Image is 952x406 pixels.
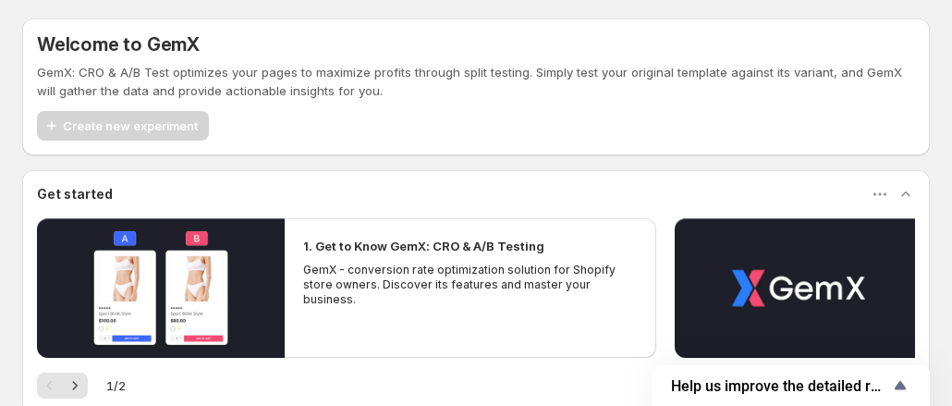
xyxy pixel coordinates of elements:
h2: 1. Get to Know GemX: CRO & A/B Testing [303,237,544,255]
button: Show survey - Help us improve the detailed report for A/B campaigns [671,375,911,397]
p: GemX: CRO & A/B Test optimizes your pages to maximize profits through split testing. Simply test ... [37,63,915,100]
h3: Get started [37,185,113,203]
h5: Welcome to GemX [37,33,915,55]
nav: Pagination [37,373,88,399]
button: Play video [37,218,285,358]
span: Help us improve the detailed report for A/B campaigns [671,377,889,395]
p: GemX - conversion rate optimization solution for Shopify store owners. Discover its features and ... [303,263,638,307]
button: Next [62,373,88,399]
button: Play video [675,218,922,358]
span: 1 / 2 [106,376,126,395]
